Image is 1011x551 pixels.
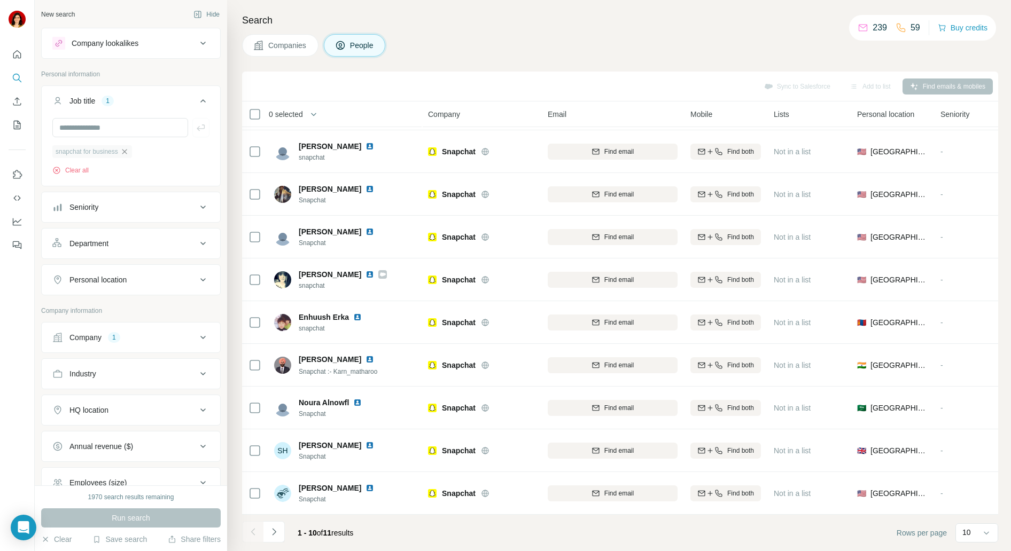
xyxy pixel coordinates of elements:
[42,231,220,256] button: Department
[274,271,291,288] img: Avatar
[299,184,361,194] span: [PERSON_NAME]
[604,147,634,156] span: Find email
[870,403,928,413] span: [GEOGRAPHIC_DATA]
[42,325,220,350] button: Company1
[72,38,138,49] div: Company lookalikes
[774,190,811,199] span: Not in a list
[42,267,220,293] button: Personal location
[269,109,303,120] span: 0 selected
[774,275,811,284] span: Not in a list
[299,324,375,333] span: snapchat
[727,275,754,285] span: Find both
[727,318,754,327] span: Find both
[42,434,220,459] button: Annual revenue ($)
[604,190,634,199] span: Find email
[41,306,221,316] p: Company information
[604,232,634,242] span: Find email
[42,88,220,118] button: Job title1
[774,233,811,241] span: Not in a list
[299,440,361,451] span: [PERSON_NAME]
[168,534,221,545] button: Share filters
[353,313,362,321] img: LinkedIn logo
[870,360,928,371] span: [GEOGRAPHIC_DATA]
[299,281,387,290] span: snapchat
[323,529,332,537] span: 11
[604,318,634,327] span: Find email
[42,397,220,423] button: HQ location
[428,147,437,156] img: Logo of Snapchat
[548,400,678,416] button: Find email
[274,143,291,160] img: Avatar
[870,189,928,200] span: [GEOGRAPHIC_DATA]
[727,147,754,156] span: Find both
[727,446,754,455] span: Find both
[774,489,811,498] span: Not in a list
[690,186,761,202] button: Find both
[350,40,375,51] span: People
[299,354,361,365] span: [PERSON_NAME]
[274,442,291,459] div: SH
[870,274,928,285] span: [GEOGRAPHIC_DATA]
[9,188,26,208] button: Use Surfe API
[186,6,227,22] button: Hide
[56,147,118,156] span: snapchat for business
[299,312,349,322] span: Enhuush Erka
[9,212,26,231] button: Dashboard
[353,398,362,407] img: LinkedIn logo
[857,488,866,499] span: 🇺🇸
[690,400,761,416] button: Find both
[299,409,375,419] span: Snapchat
[299,226,361,237] span: [PERSON_NAME]
[857,274,866,285] span: 🇺🇸
[9,235,26,255] button: Feedback
[69,477,127,488] div: Employees (size)
[298,529,317,537] span: 1 - 10
[548,443,678,459] button: Find email
[938,20,987,35] button: Buy credits
[940,361,943,369] span: -
[242,13,998,28] h4: Search
[857,445,866,456] span: 🇬🇧
[727,190,754,199] span: Find both
[774,147,811,156] span: Not in a list
[92,534,147,545] button: Save search
[442,317,476,328] span: Snapchat
[365,185,374,193] img: LinkedIn logo
[604,403,634,413] span: Find email
[69,274,127,285] div: Personal location
[299,368,377,375] span: Snapchat :- Karn_matharoo
[365,142,374,151] img: LinkedIn logo
[274,229,291,246] img: Avatar
[365,441,374,450] img: LinkedIn logo
[428,318,437,327] img: Logo of Snapchat
[428,109,460,120] span: Company
[69,332,102,343] div: Company
[870,445,928,456] span: [GEOGRAPHIC_DATA]
[727,360,754,370] span: Find both
[88,492,174,502] div: 1970 search results remaining
[857,403,866,413] span: 🇸🇦
[299,153,387,162] span: snapchat
[548,485,678,501] button: Find email
[102,96,114,106] div: 1
[42,361,220,387] button: Industry
[428,404,437,412] img: Logo of Snapchat
[428,361,437,369] img: Logo of Snapchat
[42,470,220,495] button: Employees (size)
[69,238,108,249] div: Department
[298,529,353,537] span: results
[365,484,374,492] img: LinkedIn logo
[69,368,96,379] div: Industry
[442,232,476,242] span: Snapchat
[9,92,26,111] button: Enrich CSV
[299,452,387,461] span: Snapchat
[857,189,866,200] span: 🇺🇸
[69,96,95,106] div: Job title
[873,21,887,34] p: 239
[940,404,943,412] span: -
[690,357,761,373] button: Find both
[299,141,361,152] span: [PERSON_NAME]
[690,229,761,245] button: Find both
[274,399,291,416] img: Avatar
[690,485,761,501] button: Find both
